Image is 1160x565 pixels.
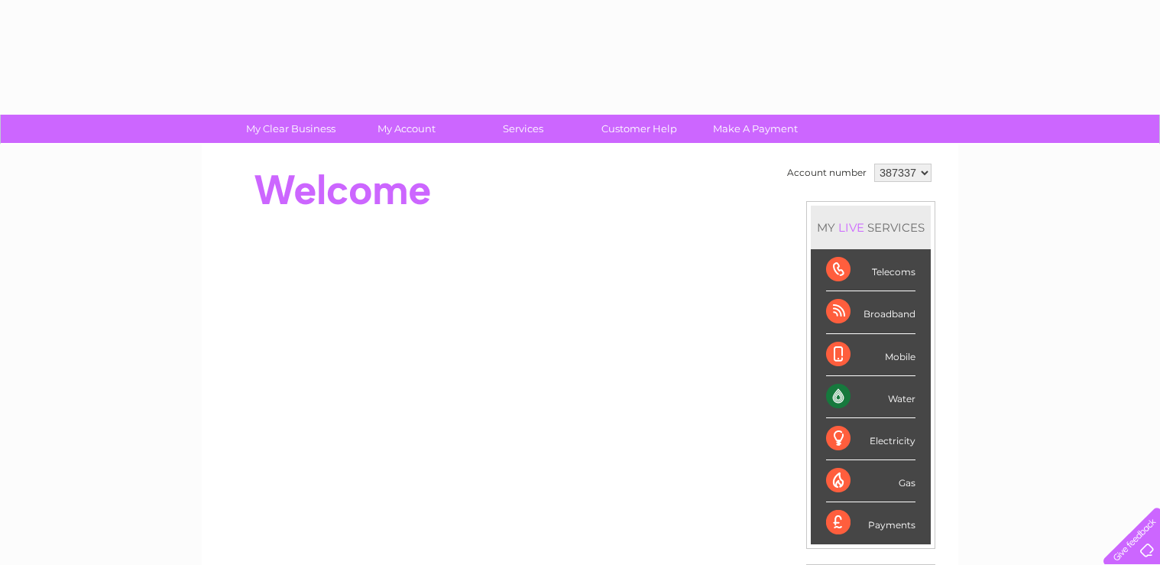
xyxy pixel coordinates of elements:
[460,115,586,143] a: Services
[826,460,915,502] div: Gas
[826,291,915,333] div: Broadband
[783,160,870,186] td: Account number
[811,206,931,249] div: MY SERVICES
[826,418,915,460] div: Electricity
[576,115,702,143] a: Customer Help
[826,334,915,376] div: Mobile
[835,220,867,235] div: LIVE
[228,115,354,143] a: My Clear Business
[344,115,470,143] a: My Account
[692,115,818,143] a: Make A Payment
[826,249,915,291] div: Telecoms
[826,376,915,418] div: Water
[826,502,915,544] div: Payments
